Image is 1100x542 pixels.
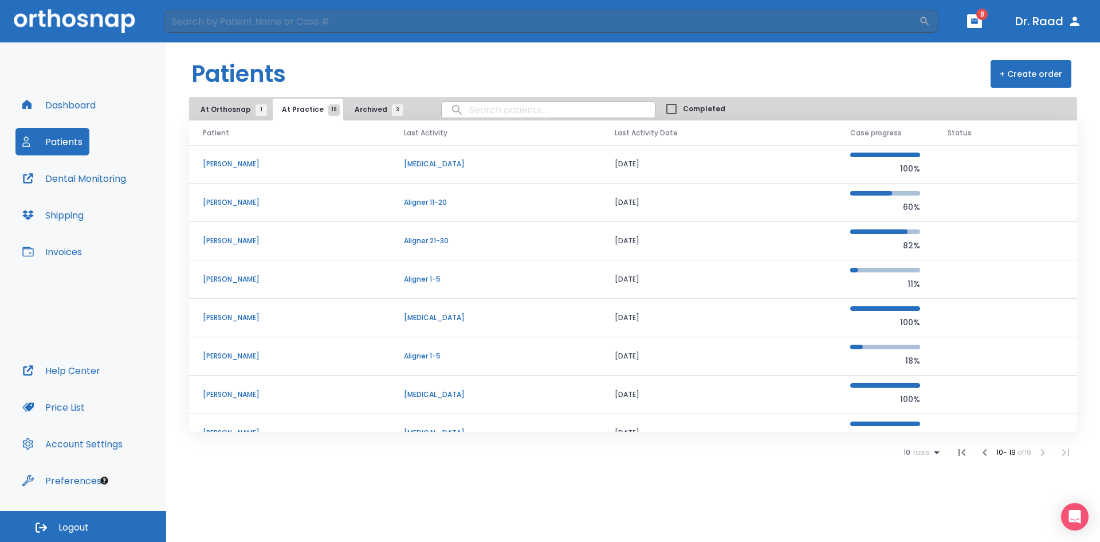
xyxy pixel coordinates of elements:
[15,128,89,155] button: Patients
[683,104,725,114] span: Completed
[903,449,910,457] span: 10
[601,414,836,453] td: [DATE]
[601,184,836,222] td: [DATE]
[355,104,398,115] span: Archived
[850,200,920,214] p: 60%
[404,389,587,400] p: [MEDICAL_DATA]
[991,60,1071,88] button: + Create order
[201,104,261,115] span: At Orthosnap
[910,449,930,457] span: rows
[850,392,920,406] p: 100%
[191,57,286,91] h1: Patients
[404,313,587,323] p: [MEDICAL_DATA]
[282,104,334,115] span: At Practice
[404,159,587,169] p: [MEDICAL_DATA]
[15,393,92,421] button: Price List
[996,447,1017,457] span: 10 - 19
[601,145,836,184] td: [DATE]
[850,431,920,444] p: 100%
[976,9,988,20] span: 8
[15,91,103,119] button: Dashboard
[404,197,587,208] p: Aligner 11-20
[1061,503,1089,531] div: Open Intercom Messenger
[948,128,972,138] span: Status
[203,128,229,138] span: Patient
[850,354,920,368] p: 18%
[203,236,376,246] p: [PERSON_NAME]
[404,236,587,246] p: Aligner 21-30
[15,357,107,384] button: Help Center
[404,428,587,438] p: [MEDICAL_DATA]
[15,165,133,192] button: Dental Monitoring
[203,197,376,208] p: [PERSON_NAME]
[328,104,340,116] span: 19
[850,277,920,291] p: 11%
[203,351,376,361] p: [PERSON_NAME]
[203,159,376,169] p: [PERSON_NAME]
[164,10,919,33] input: Search by Patient Name or Case #
[850,239,920,252] p: 82%
[99,475,109,486] div: Tooltip anchor
[58,521,89,534] span: Logout
[15,467,108,494] button: Preferences
[442,99,655,121] input: search
[850,128,902,138] span: Case progress
[404,351,587,361] p: Aligner 1-5
[404,274,587,284] p: Aligner 1-5
[601,222,836,260] td: [DATE]
[1017,447,1031,457] span: of 19
[850,162,920,176] p: 100%
[191,99,409,120] div: tabs
[14,9,135,33] img: Orthosnap
[601,260,836,299] td: [DATE]
[601,376,836,414] td: [DATE]
[850,315,920,329] p: 100%
[392,104,403,116] span: 3
[203,428,376,438] p: [PERSON_NAME]
[615,128,678,138] span: Last Activity Date
[15,430,129,458] button: Account Settings
[203,313,376,323] p: [PERSON_NAME]
[256,104,267,116] span: 1
[601,299,836,337] td: [DATE]
[203,389,376,400] p: [PERSON_NAME]
[15,201,91,229] button: Shipping
[404,128,447,138] span: Last Activity
[1011,11,1086,32] button: Dr. Raad
[15,238,89,266] button: Invoices
[601,337,836,376] td: [DATE]
[203,274,376,284] p: [PERSON_NAME]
